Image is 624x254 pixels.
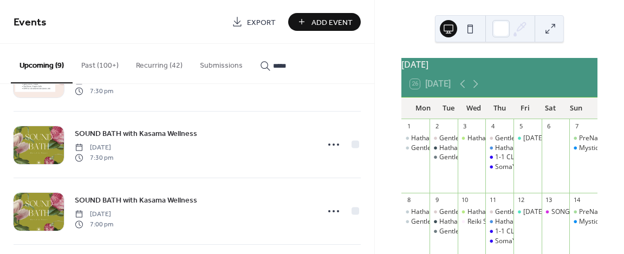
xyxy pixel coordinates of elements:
[430,153,458,162] div: Gentle Yoga with Maria
[538,97,563,119] div: Sat
[11,44,73,83] button: Upcoming (9)
[75,210,113,219] span: [DATE]
[430,227,458,236] div: Gentle Yoga with Maria
[513,207,542,217] div: Friday Vibes Yoga with Kimberley
[430,144,458,153] div: Hatha Yoga with Melanie
[439,144,541,153] div: Hatha Yoga with [PERSON_NAME]
[461,122,469,131] div: 3
[433,196,441,204] div: 9
[311,17,353,28] span: Add Event
[485,237,513,246] div: SomaYoga with Kristin
[75,143,113,153] span: [DATE]
[14,12,47,33] span: Events
[512,97,538,119] div: Fri
[467,134,569,143] div: Hatha Yoga with [PERSON_NAME]
[569,134,597,143] div: PreNatal Yoga (Mama Bear Wellness)
[569,217,597,226] div: Mystic Flow Yoga with Jenny
[461,97,486,119] div: Wed
[410,97,435,119] div: Mon
[495,237,594,246] div: SomaYoga with [PERSON_NAME]
[513,134,542,143] div: Friday Vibes Yoga with Kimberley
[75,86,113,96] span: 7:30 pm
[458,217,486,226] div: Reiki Share
[573,196,581,204] div: 14
[495,217,597,226] div: Hatha Yoga with [PERSON_NAME]
[461,196,469,204] div: 10
[430,217,458,226] div: Hatha Yoga with Melanie
[485,162,513,172] div: SomaYoga with Kristin
[495,162,594,172] div: SomaYoga with [PERSON_NAME]
[569,207,597,217] div: PreNatal Yoga (Mama Bear Wellness)
[411,217,558,226] div: Gentle Stretch & De-stress with [PERSON_NAME]
[495,144,597,153] div: Hatha Yoga with [PERSON_NAME]
[439,153,543,162] div: Gentle Yoga with [PERSON_NAME]
[439,207,583,217] div: Gentle Yoga & Meditation with [PERSON_NAME]
[405,196,413,204] div: 8
[430,134,458,143] div: Gentle Yoga & Meditation with Diane
[405,122,413,131] div: 1
[517,122,525,131] div: 5
[75,194,197,206] a: SOUND BATH with Kasama Wellness
[573,122,581,131] div: 7
[439,227,543,236] div: Gentle Yoga with [PERSON_NAME]
[485,153,513,162] div: 1-1 CLINICAL SOMATIC MOVEMENT session
[551,207,612,217] div: SONG OF THE SOUL
[485,227,513,236] div: 1-1 CLINICAL SOMATIC MOVEMENT session
[75,195,197,206] span: SOUND BATH with Kasama Wellness
[458,134,486,143] div: Hatha Yoga with Pam
[467,207,569,217] div: Hatha Yoga with [PERSON_NAME]
[288,13,361,31] button: Add Event
[439,134,583,143] div: Gentle Yoga & Meditation with [PERSON_NAME]
[485,144,513,153] div: Hatha Yoga with Melanie
[433,122,441,131] div: 2
[435,97,461,119] div: Tue
[401,134,430,143] div: Hatha Yoga with Melanie
[467,217,501,226] div: Reiki Share
[401,207,430,217] div: Hatha Yoga with Melanie
[569,144,597,153] div: Mystic Flow Yoga with Jenny
[247,17,276,28] span: Export
[401,217,430,226] div: Gentle Stretch & De-stress with Melanie
[430,207,458,217] div: Gentle Yoga & Meditation with Diane
[73,44,127,82] button: Past (100+)
[127,44,191,82] button: Recurring (42)
[224,13,284,31] a: Export
[411,134,513,143] div: Hatha Yoga with [PERSON_NAME]
[411,207,513,217] div: Hatha Yoga with [PERSON_NAME]
[439,217,541,226] div: Hatha Yoga with [PERSON_NAME]
[517,196,525,204] div: 12
[401,58,597,71] div: [DATE]
[489,122,497,131] div: 4
[545,122,553,131] div: 6
[485,217,513,226] div: Hatha Yoga with Melanie
[563,97,589,119] div: Sun
[191,44,251,82] button: Submissions
[485,207,513,217] div: Gentle Yoga & Meditation with Diane
[485,134,513,143] div: Gentle Yoga & Meditation with Diane
[75,219,113,229] span: 7:00 pm
[542,207,570,217] div: SONG OF THE SOUL
[458,207,486,217] div: Hatha Yoga with Pam
[401,144,430,153] div: Gentle Stretch & De-stress with Melanie
[545,196,553,204] div: 13
[75,127,197,140] a: SOUND BATH with Kasama Wellness
[411,144,558,153] div: Gentle Stretch & De-stress with [PERSON_NAME]
[489,196,497,204] div: 11
[75,128,197,140] span: SOUND BATH with Kasama Wellness
[487,97,512,119] div: Thu
[75,153,113,162] span: 7:30 pm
